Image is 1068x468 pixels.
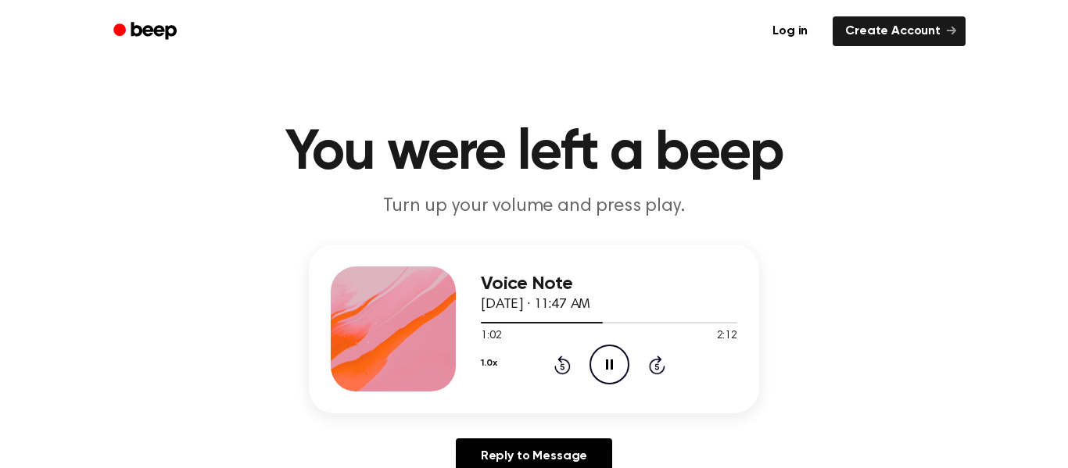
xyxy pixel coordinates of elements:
h3: Voice Note [481,273,737,295]
a: Create Account [833,16,966,46]
button: 1.0x [481,350,496,377]
h1: You were left a beep [134,125,934,181]
p: Turn up your volume and press play. [234,194,834,220]
a: Log in [757,13,823,49]
span: [DATE] · 11:47 AM [481,298,590,312]
a: Beep [102,16,191,47]
span: 1:02 [481,328,501,345]
span: 2:12 [717,328,737,345]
